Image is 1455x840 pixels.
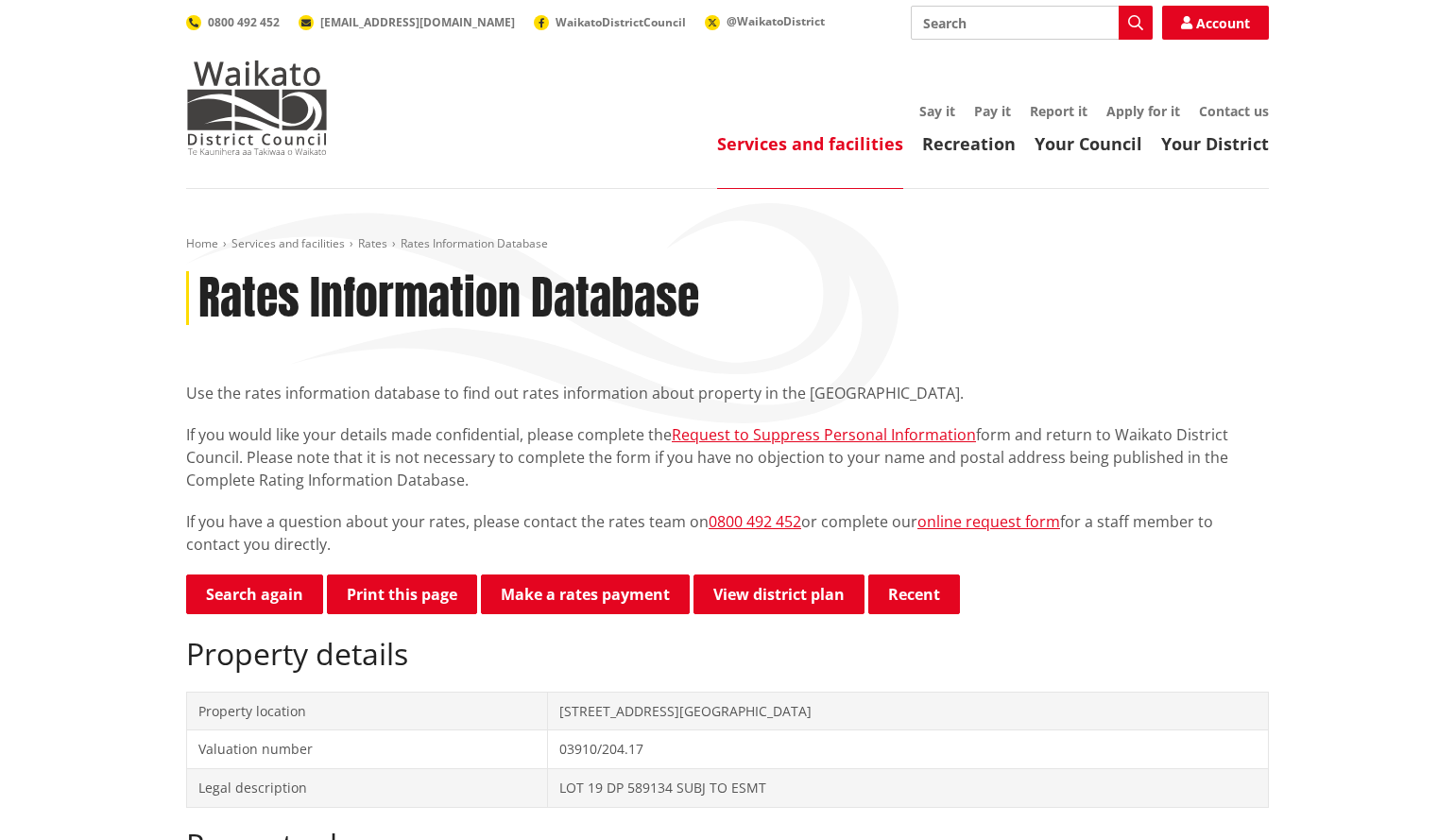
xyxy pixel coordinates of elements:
a: WaikatoDistrictCouncil [534,14,686,30]
td: Property location [187,692,548,730]
a: Your Council [1035,132,1142,155]
a: Request to Suppress Personal Information [672,424,976,445]
a: 0800 492 452 [709,511,801,532]
a: [EMAIL_ADDRESS][DOMAIN_NAME] [299,14,515,30]
input: Search input [911,6,1153,40]
a: View district plan [693,574,864,614]
a: Your District [1161,132,1269,155]
img: Waikato District Council - Te Kaunihera aa Takiwaa o Waikato [186,60,328,155]
td: Valuation number [187,730,548,769]
td: LOT 19 DP 589134 SUBJ TO ESMT [547,768,1268,807]
td: [STREET_ADDRESS][GEOGRAPHIC_DATA] [547,692,1268,730]
a: Contact us [1199,102,1269,120]
span: WaikatoDistrictCouncil [556,14,686,30]
a: Account [1162,6,1269,40]
a: Home [186,235,218,251]
p: Use the rates information database to find out rates information about property in the [GEOGRAPHI... [186,382,1269,404]
a: Say it [919,102,955,120]
a: Search again [186,574,323,614]
a: Rates [358,235,387,251]
a: Services and facilities [231,235,345,251]
h1: Rates Information Database [198,271,699,326]
p: If you have a question about your rates, please contact the rates team on or complete our for a s... [186,510,1269,556]
td: Legal description [187,768,548,807]
a: Report it [1030,102,1087,120]
a: Recreation [922,132,1016,155]
span: @WaikatoDistrict [727,13,825,29]
a: Pay it [974,102,1011,120]
a: @WaikatoDistrict [705,13,825,29]
td: 03910/204.17 [547,730,1268,769]
a: Apply for it [1106,102,1180,120]
h2: Property details [186,636,1269,672]
span: 0800 492 452 [208,14,280,30]
button: Print this page [327,574,477,614]
span: [EMAIL_ADDRESS][DOMAIN_NAME] [320,14,515,30]
nav: breadcrumb [186,236,1269,252]
p: If you would like your details made confidential, please complete the form and return to Waikato ... [186,423,1269,491]
a: Make a rates payment [481,574,690,614]
a: Services and facilities [717,132,903,155]
a: online request form [917,511,1060,532]
button: Recent [868,574,960,614]
span: Rates Information Database [401,235,548,251]
a: 0800 492 452 [186,14,280,30]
